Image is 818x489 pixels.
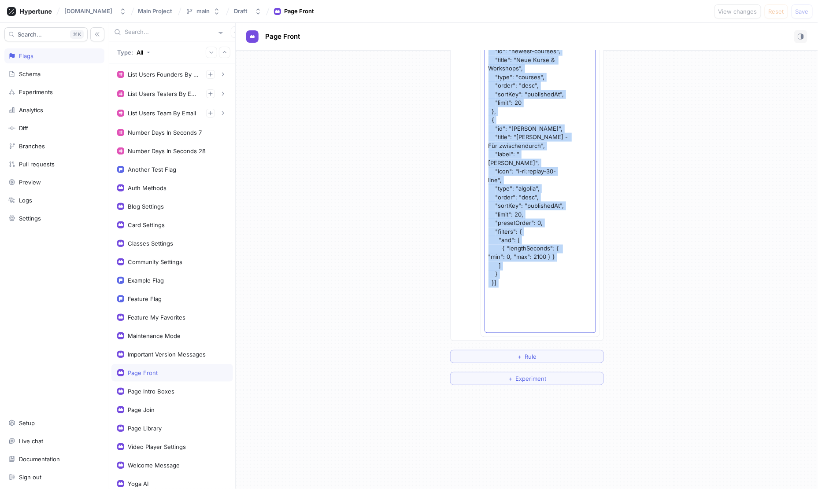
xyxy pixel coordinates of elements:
div: Classes Settings [128,240,173,247]
div: Analytics [19,107,43,114]
div: Branches [19,143,45,150]
p: Type: [117,49,133,56]
div: Example Flag [128,277,164,284]
button: Expand all [206,47,217,58]
div: Sign out [19,474,41,481]
button: Type: All [114,44,153,60]
span: ＋ [507,376,513,381]
div: Flags [19,52,33,59]
div: Maintenance Mode [128,332,181,339]
div: Page Front [285,7,315,16]
div: Feature My Favorites [128,314,185,321]
button: Save [792,4,813,18]
div: Number Days In Seconds 28 [128,147,206,154]
span: Search... [18,32,42,37]
div: Welcome Message [128,462,180,469]
div: Another Test Flag [128,166,176,173]
button: ＋Rule [450,350,604,363]
div: Settings [19,215,41,222]
div: List Users Testers By Email [128,90,199,97]
div: Page Join [128,406,155,413]
div: List Users Founders By Email [128,71,199,78]
div: Community Settings [128,258,182,265]
div: Schema [19,70,41,77]
div: main [196,7,210,15]
span: ＋ [517,354,523,359]
button: Reset [765,4,788,18]
button: View changes [714,4,761,18]
div: Video Player Settings [128,443,186,450]
div: Setup [19,419,35,426]
input: Search... [125,28,214,37]
span: Main Project [138,8,172,14]
div: Page Intro Boxes [128,388,174,395]
div: Auth Methods [128,184,167,191]
span: Save [796,9,809,14]
span: Reset [769,9,784,14]
div: [DOMAIN_NAME] [64,7,112,15]
div: Draft [234,7,248,15]
span: View changes [718,9,757,14]
div: K [70,30,84,39]
div: Card Settings [128,221,165,228]
span: Page Front [265,33,300,40]
span: Rule [525,354,537,359]
div: Documentation [19,456,60,463]
button: Search...K [4,27,88,41]
div: Live chat [19,438,43,445]
button: Draft [230,4,265,18]
div: Experiments [19,88,53,96]
div: Diff [19,125,28,132]
button: [DOMAIN_NAME] [61,4,130,18]
button: Collapse all [219,47,230,58]
div: List Users Team By Email [128,110,196,117]
div: Page Front [128,369,158,376]
button: main [182,4,224,18]
div: Number Days In Seconds 7 [128,129,202,136]
div: Feature Flag [128,295,162,302]
div: Important Version Messages [128,351,206,358]
button: ＋Experiment [450,372,604,385]
div: Logs [19,197,32,204]
span: Experiment [515,376,546,381]
div: All [137,49,143,56]
div: Page Library [128,425,162,432]
div: Pull requests [19,161,55,168]
div: Yoga AI [128,480,148,487]
div: Preview [19,179,41,186]
div: Blog Settings [128,203,164,210]
a: Documentation [4,452,104,467]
